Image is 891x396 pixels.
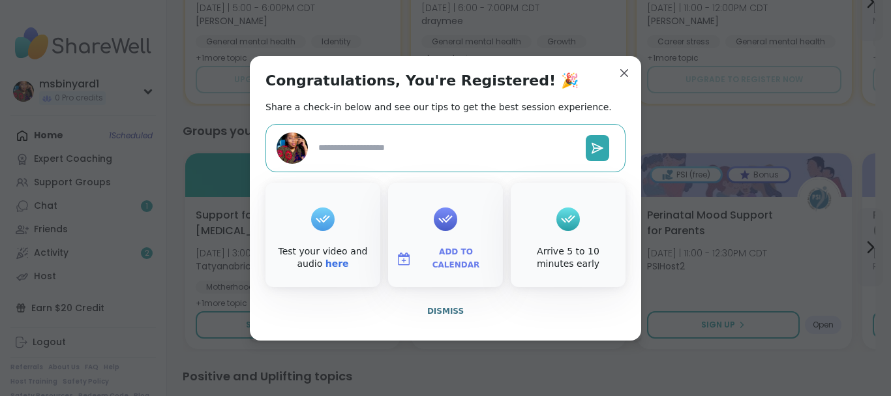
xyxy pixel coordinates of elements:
div: Test your video and audio [268,245,378,271]
a: here [325,258,349,269]
span: Add to Calendar [417,246,495,271]
div: Arrive 5 to 10 minutes early [513,245,623,271]
button: Dismiss [265,297,626,325]
img: msbinyard1 [277,132,308,164]
h2: Share a check-in below and see our tips to get the best session experience. [265,100,612,114]
img: ShareWell Logomark [396,251,412,267]
button: Add to Calendar [391,245,500,273]
h1: Congratulations, You're Registered! 🎉 [265,72,579,90]
span: Dismiss [427,307,464,316]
